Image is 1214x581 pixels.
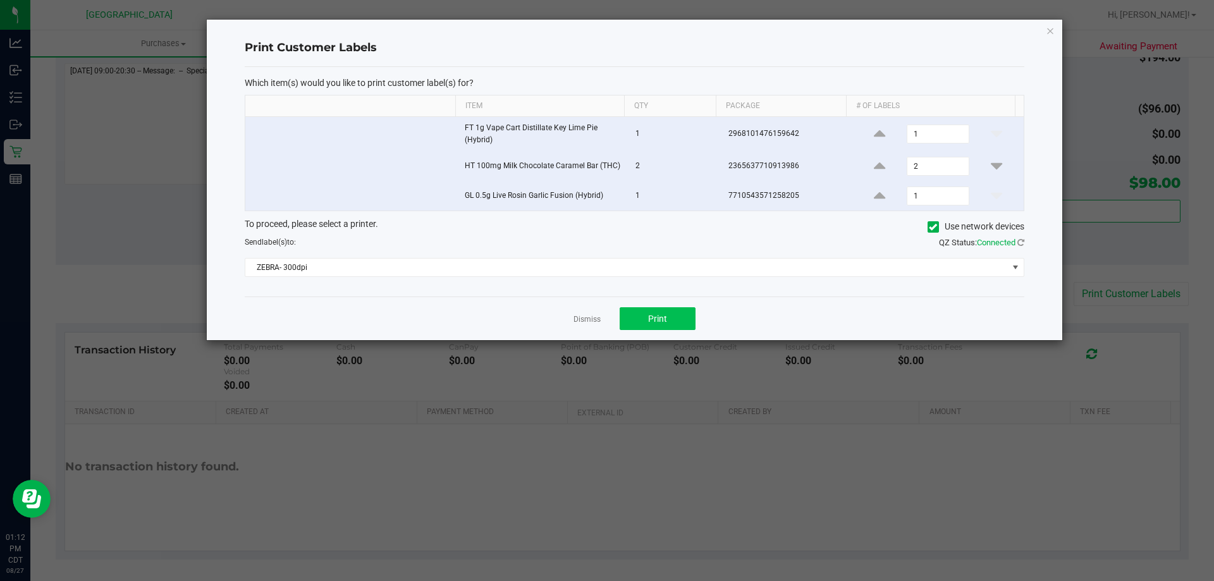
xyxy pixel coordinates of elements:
a: Dismiss [573,314,601,325]
div: To proceed, please select a printer. [235,217,1034,236]
iframe: Resource center [13,480,51,518]
th: Package [716,95,846,117]
span: Connected [977,238,1015,247]
td: 2 [628,152,721,181]
p: Which item(s) would you like to print customer label(s) for? [245,77,1024,89]
td: 2968101476159642 [721,117,853,152]
button: Print [620,307,696,330]
td: 2365637710913986 [721,152,853,181]
td: 7710543571258205 [721,181,853,211]
span: Print [648,314,667,324]
span: QZ Status: [939,238,1024,247]
td: GL 0.5g Live Rosin Garlic Fusion (Hybrid) [457,181,628,211]
td: 1 [628,181,721,211]
td: FT 1g Vape Cart Distillate Key Lime Pie (Hybrid) [457,117,628,152]
td: HT 100mg Milk Chocolate Caramel Bar (THC) [457,152,628,181]
span: label(s) [262,238,287,247]
td: 1 [628,117,721,152]
label: Use network devices [928,220,1024,233]
th: Item [455,95,624,117]
th: # of labels [846,95,1015,117]
h4: Print Customer Labels [245,40,1024,56]
span: ZEBRA- 300dpi [245,259,1008,276]
th: Qty [624,95,716,117]
span: Send to: [245,238,296,247]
